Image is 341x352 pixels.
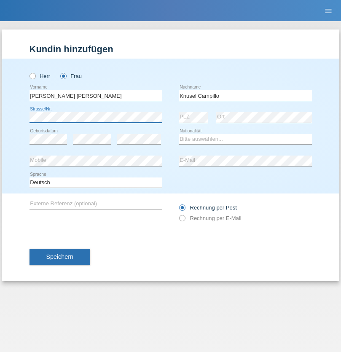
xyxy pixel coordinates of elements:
[179,204,185,215] input: Rechnung per Post
[30,44,312,54] h1: Kundin hinzufügen
[60,73,82,79] label: Frau
[324,7,333,15] i: menu
[30,249,90,265] button: Speichern
[30,73,51,79] label: Herr
[30,73,35,78] input: Herr
[179,204,237,211] label: Rechnung per Post
[60,73,66,78] input: Frau
[46,253,73,260] span: Speichern
[320,8,337,13] a: menu
[179,215,185,226] input: Rechnung per E-Mail
[179,215,242,221] label: Rechnung per E-Mail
